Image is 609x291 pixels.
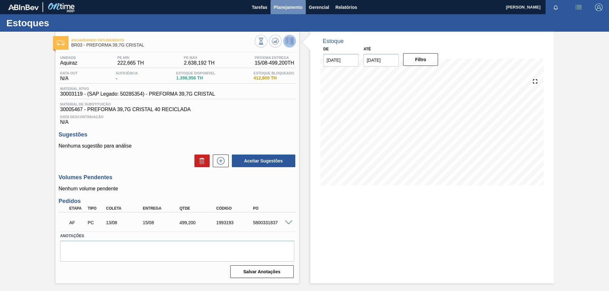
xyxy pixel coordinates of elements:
input: dd/mm/yyyy [363,54,399,66]
div: 13/08/2025 [104,220,146,225]
p: Nenhuma sugestão para análise [59,143,296,149]
span: 30003119 - (SAP Legado: 50285354) - PREFORMA 39,7G CRISTAL [60,91,215,97]
div: N/A [59,112,296,125]
span: Próxima Entrega [255,56,294,60]
button: Salvar Anotações [230,265,294,278]
span: Estoque Bloqueado [253,71,294,75]
span: Gerencial [309,3,329,11]
span: 412,800 TH [253,76,294,80]
span: 15/08 - 499,200 TH [255,60,294,66]
span: Relatórios [336,3,357,11]
div: Código [215,206,256,211]
label: Até [363,47,371,51]
button: Desprogramar Estoque [283,35,296,47]
button: Visão Geral dos Estoques [255,35,267,47]
span: Estoque Disponível [176,71,215,75]
div: PO [252,206,293,211]
span: Unidade [60,56,77,60]
span: Material ativo [60,87,215,91]
p: AF [69,220,85,225]
span: Tarefas [252,3,267,11]
span: Planejamento [274,3,303,11]
div: Aguardando Faturamento [68,216,87,230]
h3: Pedidos [59,198,296,205]
div: Coleta [104,206,146,211]
img: TNhmsLtSVTkK8tSr43FrP2fwEKptu5GPRR3wAAAABJRU5ErkJggg== [8,4,39,10]
button: Aceitar Sugestões [232,155,295,167]
span: Aguardando Faturamento [71,38,255,42]
div: Entrega [141,206,182,211]
h1: Estoques [6,19,119,27]
span: 30005467 - PREFORMA 39,7G CRISTAL 40 RECICLADA [60,107,294,112]
p: Nenhum volume pendente [59,186,296,192]
button: Filtro [403,53,438,66]
div: 15/08/2025 [141,220,182,225]
div: 499,200 [178,220,219,225]
div: Tipo [86,206,105,211]
span: 2.638,192 TH [184,60,215,66]
div: Excluir Sugestões [191,155,210,167]
div: Etapa [68,206,87,211]
h3: Volumes Pendentes [59,174,296,181]
div: - [114,71,140,81]
span: Data out [60,71,78,75]
span: 222,665 TH [117,60,144,66]
span: PE MAX [184,56,215,60]
img: userActions [575,3,582,11]
img: Logout [595,3,603,11]
div: Nova sugestão [210,155,229,167]
div: Aceitar Sugestões [229,154,296,168]
div: Estoque [323,38,344,45]
span: PE MIN [117,56,144,60]
input: dd/mm/yyyy [324,54,359,66]
div: 5800331837 [252,220,293,225]
span: Aquiraz [60,60,77,66]
h3: Sugestões [59,131,296,138]
span: 1.398,956 TH [176,76,215,80]
div: N/A [59,71,79,81]
span: Material de Substituição [60,102,294,106]
button: Atualizar Gráfico [269,35,282,47]
div: 1993193 [215,220,256,225]
span: Suficiência [116,71,138,75]
span: Data Descontinuação [60,115,294,119]
img: Ícone [57,41,65,45]
span: BR03 - PREFORMA 39,7G CRISTAL [71,43,255,47]
div: Pedido de Compra [86,220,105,225]
button: Notificações [546,3,566,12]
label: De [324,47,329,51]
label: Anotações [60,231,294,241]
div: Qtde [178,206,219,211]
